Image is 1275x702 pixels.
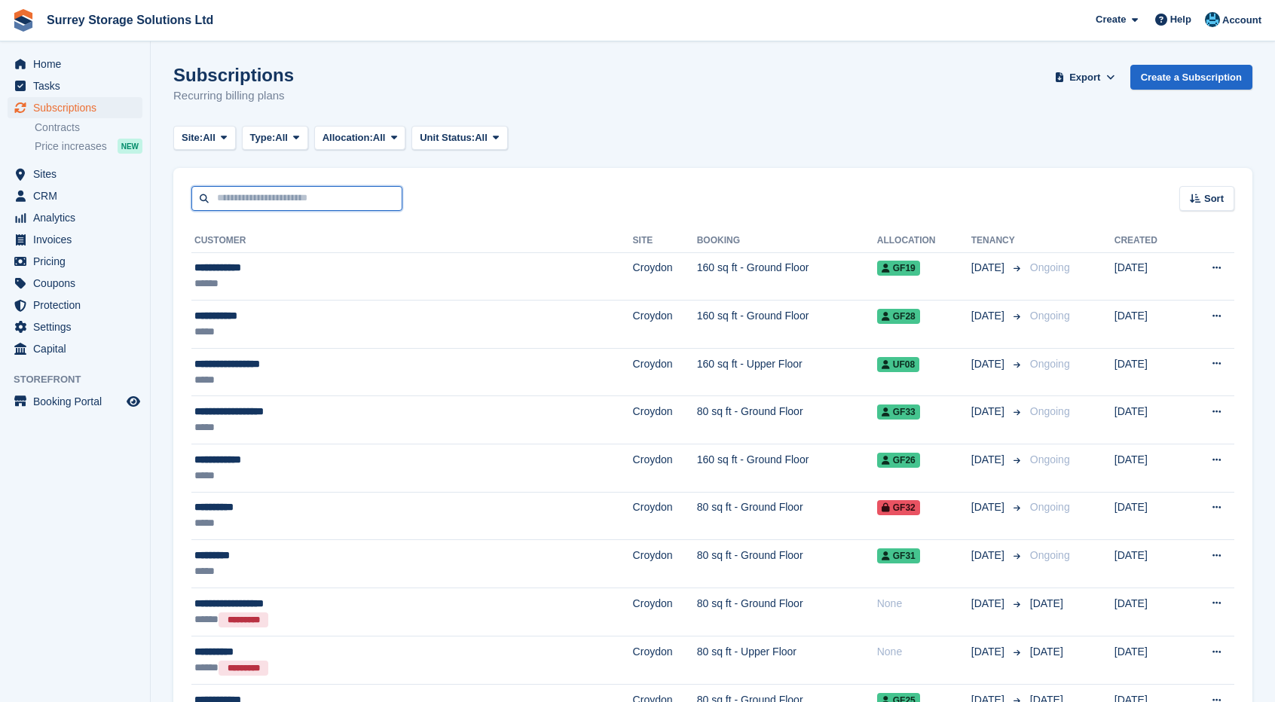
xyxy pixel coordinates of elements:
[633,444,697,493] td: Croydon
[8,295,142,316] a: menu
[33,273,124,294] span: Coupons
[475,130,488,145] span: All
[33,163,124,185] span: Sites
[971,308,1007,324] span: [DATE]
[633,252,697,301] td: Croydon
[8,251,142,272] a: menu
[877,309,920,324] span: GF28
[971,404,1007,420] span: [DATE]
[971,229,1024,253] th: Tenancy
[877,548,920,563] span: GF31
[697,229,877,253] th: Booking
[33,251,124,272] span: Pricing
[697,252,877,301] td: 160 sq ft - Ground Floor
[242,126,308,151] button: Type: All
[33,338,124,359] span: Capital
[877,596,971,612] div: None
[1114,444,1184,493] td: [DATE]
[633,492,697,540] td: Croydon
[697,636,877,685] td: 80 sq ft - Upper Floor
[33,97,124,118] span: Subscriptions
[877,500,920,515] span: GF32
[971,260,1007,276] span: [DATE]
[33,391,124,412] span: Booking Portal
[1114,588,1184,636] td: [DATE]
[8,338,142,359] a: menu
[1069,70,1100,85] span: Export
[191,229,633,253] th: Customer
[35,121,142,135] a: Contracts
[173,87,294,105] p: Recurring billing plans
[697,396,877,444] td: 80 sq ft - Ground Floor
[697,588,877,636] td: 80 sq ft - Ground Floor
[8,229,142,250] a: menu
[1130,65,1252,90] a: Create a Subscription
[633,636,697,685] td: Croydon
[1170,12,1191,27] span: Help
[697,444,877,493] td: 160 sq ft - Ground Floor
[8,97,142,118] a: menu
[250,130,276,145] span: Type:
[1114,301,1184,349] td: [DATE]
[8,316,142,337] a: menu
[275,130,288,145] span: All
[124,392,142,411] a: Preview store
[877,229,971,253] th: Allocation
[33,185,124,206] span: CRM
[697,540,877,588] td: 80 sq ft - Ground Floor
[8,207,142,228] a: menu
[1052,65,1118,90] button: Export
[971,499,1007,515] span: [DATE]
[877,357,919,372] span: UF08
[411,126,507,151] button: Unit Status: All
[373,130,386,145] span: All
[8,75,142,96] a: menu
[14,372,150,387] span: Storefront
[1114,348,1184,396] td: [DATE]
[877,404,920,420] span: GF33
[697,348,877,396] td: 160 sq ft - Upper Floor
[314,126,406,151] button: Allocation: All
[1096,12,1126,27] span: Create
[8,185,142,206] a: menu
[1114,396,1184,444] td: [DATE]
[633,588,697,636] td: Croydon
[12,9,35,32] img: stora-icon-8386f47178a22dfd0bd8f6a31ec36ba5ce8667c1dd55bd0f319d3a0aa187defe.svg
[633,348,697,396] td: Croydon
[420,130,475,145] span: Unit Status:
[8,273,142,294] a: menu
[1222,13,1261,28] span: Account
[1114,229,1184,253] th: Created
[33,295,124,316] span: Protection
[203,130,216,145] span: All
[1204,191,1224,206] span: Sort
[633,229,697,253] th: Site
[633,540,697,588] td: Croydon
[1030,549,1070,561] span: Ongoing
[633,396,697,444] td: Croydon
[1114,252,1184,301] td: [DATE]
[173,65,294,85] h1: Subscriptions
[971,596,1007,612] span: [DATE]
[1030,453,1070,465] span: Ongoing
[1030,405,1070,417] span: Ongoing
[323,130,373,145] span: Allocation:
[8,53,142,75] a: menu
[33,229,124,250] span: Invoices
[1205,12,1220,27] img: Sonny Harverson
[877,453,920,468] span: GF26
[1030,597,1063,609] span: [DATE]
[971,644,1007,660] span: [DATE]
[8,391,142,412] a: menu
[33,75,124,96] span: Tasks
[182,130,203,145] span: Site:
[1030,358,1070,370] span: Ongoing
[1030,310,1070,322] span: Ongoing
[971,356,1007,372] span: [DATE]
[1114,540,1184,588] td: [DATE]
[33,207,124,228] span: Analytics
[33,316,124,337] span: Settings
[697,492,877,540] td: 80 sq ft - Ground Floor
[41,8,219,32] a: Surrey Storage Solutions Ltd
[971,452,1007,468] span: [DATE]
